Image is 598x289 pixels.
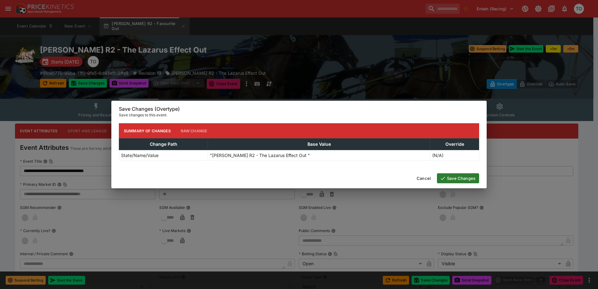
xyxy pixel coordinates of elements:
[437,173,479,183] button: Save Changes
[119,106,479,112] h6: Save Changes (Overtype)
[119,123,176,138] button: Summary of Changes
[119,112,479,118] p: Save changes to this event.
[176,123,212,138] button: Raw Change
[208,150,430,161] td: "[PERSON_NAME] R2 - The Lazarus Effect Out "
[430,150,479,161] td: (N/A)
[121,152,159,159] p: State/Name/Value
[208,139,430,150] th: Base Value
[430,139,479,150] th: Override
[119,139,208,150] th: Change Path
[413,173,434,183] button: Cancel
